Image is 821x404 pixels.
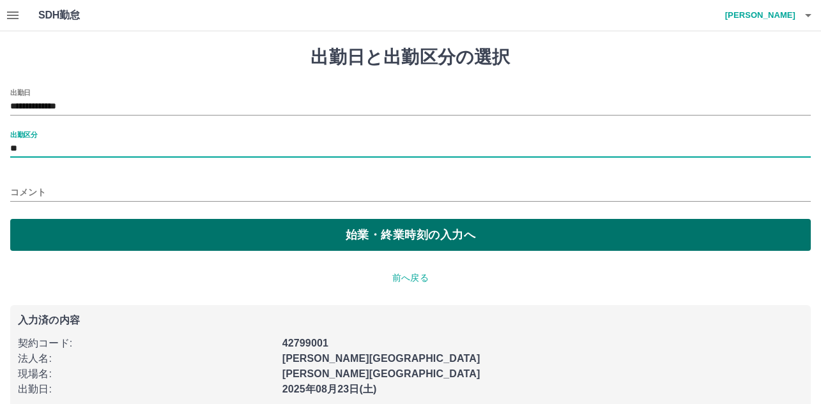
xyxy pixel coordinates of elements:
[282,384,377,394] b: 2025年08月23日(土)
[10,219,811,251] button: 始業・終業時刻の入力へ
[10,87,31,97] label: 出勤日
[18,382,275,397] p: 出勤日 :
[18,366,275,382] p: 現場名 :
[10,271,811,285] p: 前へ戻る
[282,368,480,379] b: [PERSON_NAME][GEOGRAPHIC_DATA]
[18,351,275,366] p: 法人名 :
[18,336,275,351] p: 契約コード :
[10,130,37,139] label: 出勤区分
[10,47,811,68] h1: 出勤日と出勤区分の選択
[282,338,328,348] b: 42799001
[282,353,480,364] b: [PERSON_NAME][GEOGRAPHIC_DATA]
[18,315,803,325] p: 入力済の内容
